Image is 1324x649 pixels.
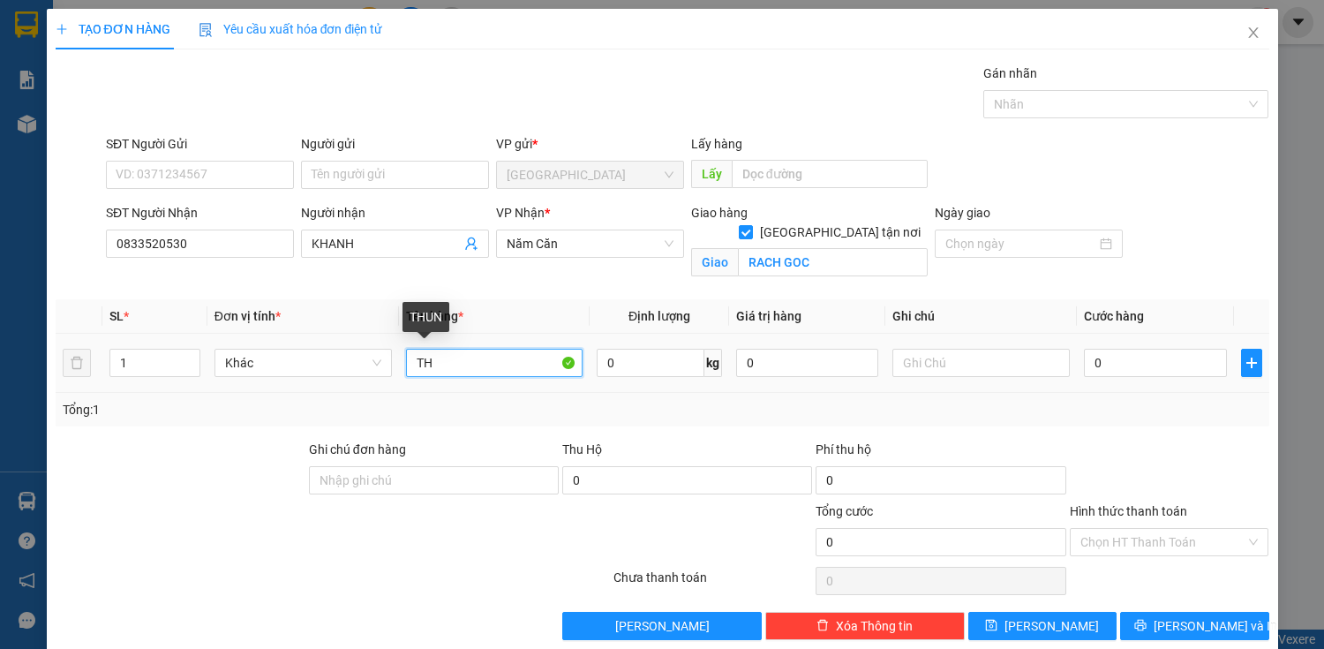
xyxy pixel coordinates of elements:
[301,134,489,154] div: Người gửi
[63,349,91,377] button: delete
[1242,356,1261,370] span: plus
[496,206,545,220] span: VP Nhận
[1229,9,1278,58] button: Close
[225,350,381,376] span: Khác
[691,206,748,220] span: Giao hàng
[496,134,684,154] div: VP gửi
[1154,616,1277,636] span: [PERSON_NAME] và In
[214,309,281,323] span: Đơn vị tính
[199,22,383,36] span: Yêu cầu xuất hóa đơn điện tử
[816,504,873,518] span: Tổng cước
[1134,619,1147,633] span: printer
[836,616,913,636] span: Xóa Thông tin
[1004,616,1099,636] span: [PERSON_NAME]
[9,9,256,42] li: [PERSON_NAME]
[406,309,463,323] span: Tên hàng
[122,75,235,94] li: VP Cà Mau
[615,616,710,636] span: [PERSON_NAME]
[402,302,449,332] div: THUN
[63,400,513,419] div: Tổng: 1
[122,97,233,170] b: 220 Nguyễn Đình Chiểu, P8, [GEOGRAPHIC_DATA]
[56,22,170,36] span: TẠO ĐƠN HÀNG
[562,442,602,457] span: Thu Hộ
[753,223,928,242] span: [GEOGRAPHIC_DATA] tận nơi
[691,160,732,188] span: Lấy
[507,162,673,188] span: Sài Gòn
[935,206,990,220] label: Ngày giao
[562,612,762,640] button: [PERSON_NAME]
[1241,349,1262,377] button: plus
[507,230,673,257] span: Năm Căn
[406,349,583,377] input: VD: Bàn, Ghế
[945,234,1096,253] input: Ngày giao
[464,237,478,251] span: user-add
[704,349,722,377] span: kg
[968,612,1117,640] button: save[PERSON_NAME]
[816,619,829,633] span: delete
[816,440,1065,466] div: Phí thu hộ
[1246,26,1260,40] span: close
[691,248,738,276] span: Giao
[691,137,742,151] span: Lấy hàng
[885,299,1077,334] th: Ghi chú
[1070,504,1187,518] label: Hình thức thanh toán
[736,349,878,377] input: 0
[106,134,294,154] div: SĐT Người Gửi
[1120,612,1268,640] button: printer[PERSON_NAME] và In
[985,619,997,633] span: save
[122,98,134,110] span: environment
[301,203,489,223] div: Người nhận
[1084,309,1144,323] span: Cước hàng
[628,309,690,323] span: Định lượng
[106,203,294,223] div: SĐT Người Nhận
[109,309,124,323] span: SL
[612,568,815,599] div: Chưa thanh toán
[309,442,406,457] label: Ghi chú đơn hàng
[56,23,68,35] span: plus
[983,66,1037,80] label: Gán nhãn
[892,349,1070,377] input: Ghi Chú
[736,309,801,323] span: Giá trị hàng
[199,23,213,37] img: icon
[738,248,928,276] input: Giao tận nơi
[9,75,122,133] li: VP [GEOGRAPHIC_DATA]
[765,612,965,640] button: deleteXóa Thông tin
[309,466,559,494] input: Ghi chú đơn hàng
[732,160,928,188] input: Dọc đường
